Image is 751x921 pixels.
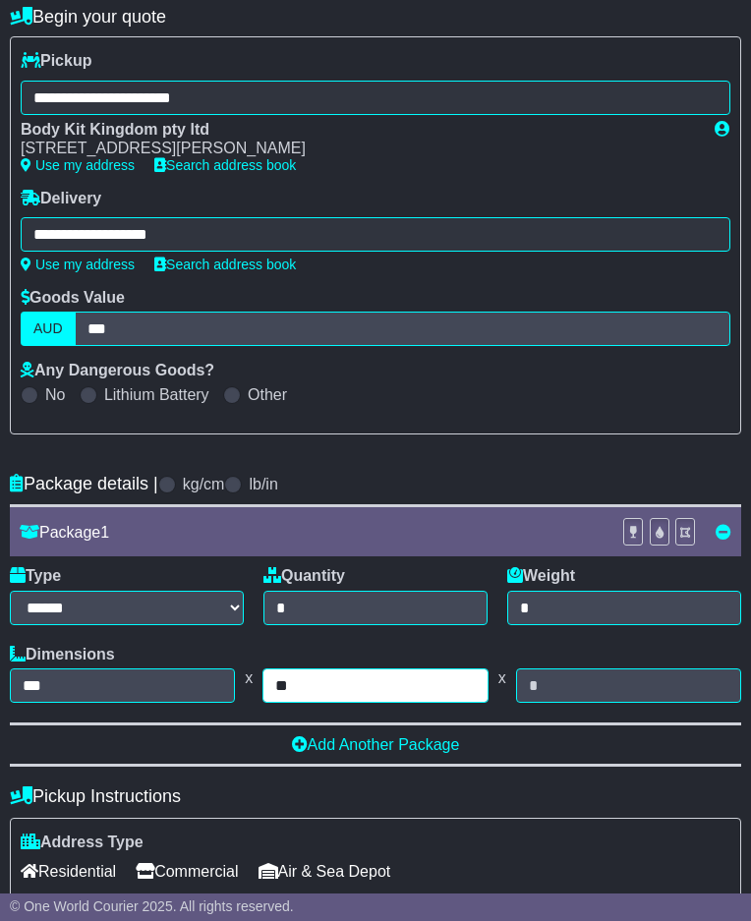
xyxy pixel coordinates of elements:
[507,566,575,585] label: Weight
[10,523,612,542] div: Package
[21,856,116,887] span: Residential
[716,524,731,541] a: Remove this item
[10,474,158,494] h4: Package details |
[136,856,238,887] span: Commercial
[21,257,135,272] a: Use my address
[263,566,345,585] label: Quantity
[21,312,76,346] label: AUD
[249,475,277,493] label: lb/in
[21,120,695,139] div: Body Kit Kingdom pty ltd
[21,51,91,70] label: Pickup
[154,157,296,173] a: Search address book
[292,736,460,753] a: Add Another Package
[248,385,287,404] label: Other
[45,385,65,404] label: No
[10,566,61,585] label: Type
[183,475,225,493] label: kg/cm
[10,786,741,807] h4: Pickup Instructions
[10,7,741,28] h4: Begin your quote
[104,385,209,404] label: Lithium Battery
[21,833,144,851] label: Address Type
[10,898,294,914] span: © One World Courier 2025. All rights reserved.
[235,668,262,687] span: x
[259,856,391,887] span: Air & Sea Depot
[100,524,109,541] span: 1
[154,257,296,272] a: Search address book
[21,288,125,307] label: Goods Value
[21,139,695,157] div: [STREET_ADDRESS][PERSON_NAME]
[21,189,101,207] label: Delivery
[489,668,516,687] span: x
[21,157,135,173] a: Use my address
[10,645,115,663] label: Dimensions
[21,361,214,379] label: Any Dangerous Goods?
